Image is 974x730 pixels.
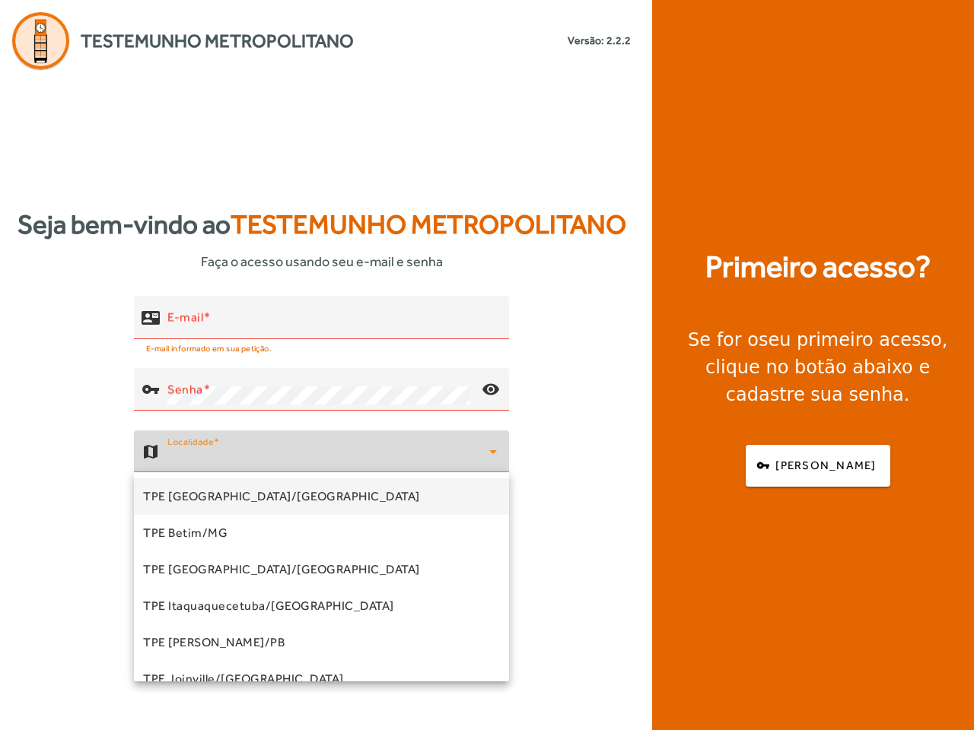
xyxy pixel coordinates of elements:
span: TPE [PERSON_NAME]/PB [143,633,285,652]
span: TPE [GEOGRAPHIC_DATA]/[GEOGRAPHIC_DATA] [143,560,420,579]
span: TPE Joinville/[GEOGRAPHIC_DATA] [143,670,344,688]
span: TPE Betim/MG [143,524,228,542]
span: TPE [GEOGRAPHIC_DATA]/[GEOGRAPHIC_DATA] [143,487,420,506]
span: TPE Itaquaquecetuba/[GEOGRAPHIC_DATA] [143,597,394,615]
